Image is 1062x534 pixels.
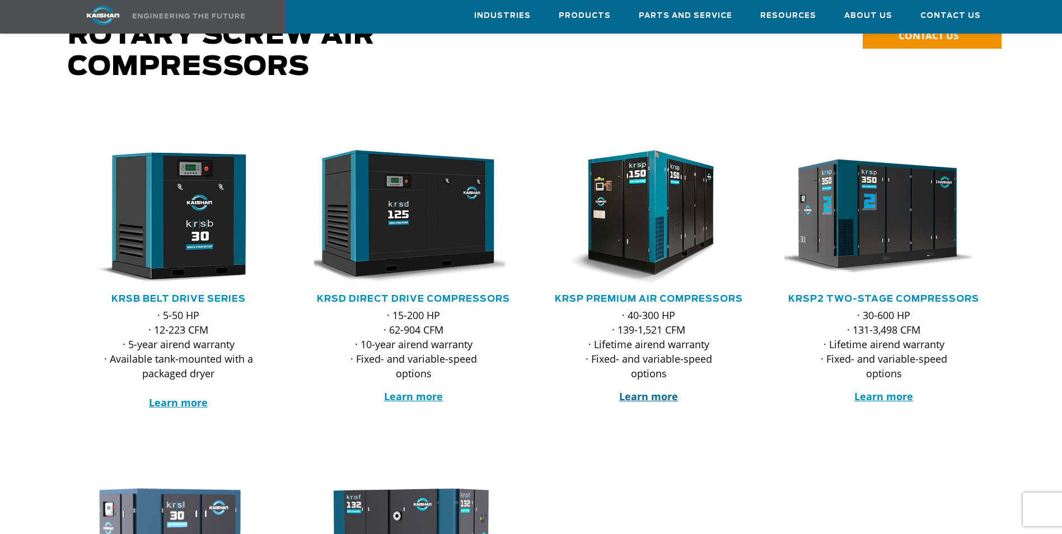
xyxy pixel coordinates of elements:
[71,150,270,284] img: krsb30
[844,1,892,31] a: About Us
[336,308,491,381] p: · 15-200 HP · 62-904 CFM · 10-year airend warranty · Fixed- and variable-speed options
[149,396,208,409] a: Learn more
[549,150,748,284] div: krsp150
[555,294,743,303] a: KRSP Premium Air Compressors
[314,150,513,284] div: krsd125
[619,390,678,403] a: Learn more
[760,10,816,22] span: Resources
[306,150,505,284] img: krsd125
[863,24,1002,49] a: CONTACT US
[133,13,245,18] img: Engineering the future
[559,1,611,31] a: Products
[101,308,256,410] p: · 5-50 HP · 12-223 CFM · 5-year airend warranty · Available tank-mounted with a packaged dryer
[807,308,961,381] p: · 30-600 HP · 131-3,498 CFM · Lifetime airend warranty · Fixed- and variable-speed options
[474,10,531,22] span: Industries
[920,1,981,31] a: Contact Us
[776,150,975,284] img: krsp350
[784,150,984,284] div: krsp350
[920,10,981,22] span: Contact Us
[79,150,278,284] div: krsb30
[111,294,246,303] a: KRSB Belt Drive Series
[317,294,510,303] a: KRSD Direct Drive Compressors
[384,390,443,403] a: Learn more
[760,1,816,31] a: Resources
[899,29,958,42] span: CONTACT US
[61,6,145,25] img: kaishan logo
[844,10,892,22] span: About Us
[572,308,726,381] p: · 40-300 HP · 139-1,521 CFM · Lifetime airend warranty · Fixed- and variable-speed options
[854,390,913,403] a: Learn more
[788,294,979,303] a: KRSP2 Two-Stage Compressors
[559,10,611,22] span: Products
[639,1,732,31] a: Parts and Service
[639,10,732,22] span: Parts and Service
[474,1,531,31] a: Industries
[541,150,740,284] img: krsp150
